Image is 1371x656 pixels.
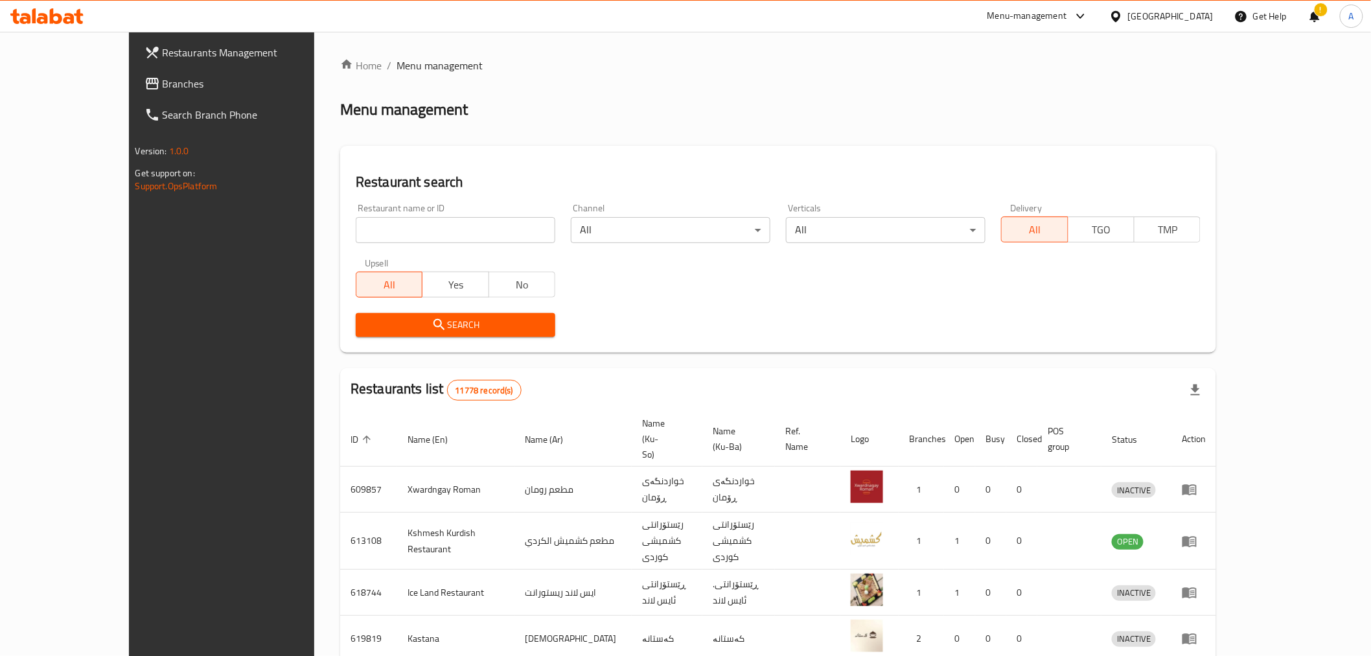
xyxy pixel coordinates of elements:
[1112,631,1156,647] div: INACTIVE
[899,570,944,616] td: 1
[786,217,985,243] div: All
[1001,217,1068,242] button: All
[514,467,632,513] td: مطعم رومان
[1182,482,1206,497] div: Menu
[163,45,347,60] span: Restaurants Management
[987,8,1067,24] div: Menu-management
[975,412,1006,467] th: Busy
[387,58,391,73] li: /
[1112,432,1154,447] span: Status
[1006,412,1037,467] th: Closed
[1007,220,1063,239] span: All
[340,570,397,616] td: 618744
[356,172,1201,192] h2: Restaurant search
[340,467,397,513] td: 609857
[851,522,883,555] img: Kshmesh Kurdish Restaurant
[1074,220,1129,239] span: TGO
[1068,217,1135,242] button: TGO
[135,165,195,182] span: Get support on:
[448,384,521,397] span: 11778 record(s)
[362,275,417,294] span: All
[422,272,489,298] button: Yes
[1112,534,1144,550] div: OPEN
[899,513,944,570] td: 1
[899,412,944,467] th: Branches
[632,570,702,616] td: ڕێستۆرانتی ئایس لاند
[944,513,975,570] td: 1
[702,513,775,570] td: رێستۆرانتی کشمیشى كوردى
[975,467,1006,513] td: 0
[1112,631,1156,646] span: INACTIVE
[702,570,775,616] td: .ڕێستۆرانتی ئایس لاند
[163,107,347,123] span: Search Branch Phone
[1140,220,1195,239] span: TMP
[428,275,483,294] span: Yes
[1006,467,1037,513] td: 0
[366,317,545,333] span: Search
[632,513,702,570] td: رێستۆرانتی کشمیشى كوردى
[1182,585,1206,600] div: Menu
[351,432,375,447] span: ID
[944,412,975,467] th: Open
[1182,631,1206,646] div: Menu
[525,432,580,447] span: Name (Ar)
[702,467,775,513] td: خواردنگەی ڕۆمان
[135,143,167,159] span: Version:
[1112,585,1156,601] div: INACTIVE
[1112,483,1156,498] span: INACTIVE
[134,37,358,68] a: Restaurants Management
[571,217,770,243] div: All
[447,380,522,401] div: Total records count
[840,412,899,467] th: Logo
[514,513,632,570] td: مطعم كشميش الكردي
[494,275,550,294] span: No
[356,313,555,337] button: Search
[135,178,218,194] a: Support.OpsPlatform
[1182,533,1206,549] div: Menu
[397,58,483,73] span: Menu management
[642,416,687,462] span: Name (Ku-So)
[1349,9,1354,23] span: A
[851,574,883,606] img: Ice Land Restaurant
[899,467,944,513] td: 1
[134,68,358,99] a: Branches
[944,467,975,513] td: 0
[975,513,1006,570] td: 0
[1134,217,1201,242] button: TMP
[397,513,514,570] td: Kshmesh Kurdish Restaurant
[397,570,514,616] td: Ice Land Restaurant
[944,570,975,616] td: 1
[397,467,514,513] td: Xwardngay Roman
[356,217,555,243] input: Search for restaurant name or ID..
[134,99,358,130] a: Search Branch Phone
[1006,513,1037,570] td: 0
[1180,375,1211,406] div: Export file
[1006,570,1037,616] td: 0
[489,272,555,298] button: No
[785,423,825,454] span: Ref. Name
[351,379,522,401] h2: Restaurants list
[1171,412,1216,467] th: Action
[1010,204,1043,213] label: Delivery
[632,467,702,513] td: خواردنگەی ڕۆمان
[514,570,632,616] td: ايس لاند ريستورانت
[1048,423,1086,454] span: POS group
[163,76,347,91] span: Branches
[713,423,759,454] span: Name (Ku-Ba)
[169,143,189,159] span: 1.0.0
[1112,585,1156,600] span: INACTIVE
[1128,9,1214,23] div: [GEOGRAPHIC_DATA]
[975,570,1006,616] td: 0
[1112,482,1156,498] div: INACTIVE
[340,58,1216,73] nav: breadcrumb
[851,620,883,652] img: Kastana
[1112,534,1144,549] span: OPEN
[851,471,883,503] img: Xwardngay Roman
[356,272,422,298] button: All
[408,432,465,447] span: Name (En)
[340,99,468,120] h2: Menu management
[340,58,382,73] a: Home
[365,259,389,268] label: Upsell
[340,513,397,570] td: 613108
